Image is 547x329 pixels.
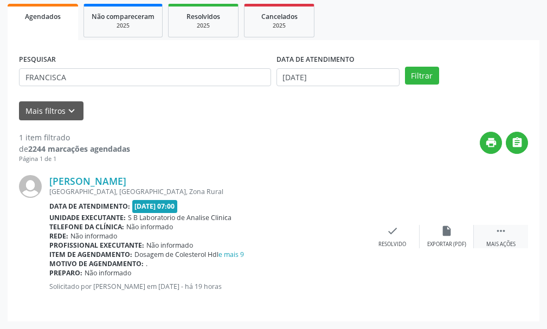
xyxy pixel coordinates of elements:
span: Não compareceram [92,12,155,21]
button: Filtrar [405,67,439,85]
b: Item de agendamento: [49,250,132,259]
button:  [506,132,528,154]
span: Não informado [70,231,117,241]
div: Mais ações [486,241,516,248]
input: Selecione um intervalo [276,68,400,87]
i: check [387,225,398,237]
span: Não informado [126,222,173,231]
i: insert_drive_file [441,225,453,237]
div: 2025 [252,22,306,30]
div: [GEOGRAPHIC_DATA], [GEOGRAPHIC_DATA], Zona Rural [49,187,365,196]
button: print [480,132,502,154]
b: Motivo de agendamento: [49,259,144,268]
button: Mais filtroskeyboard_arrow_down [19,101,83,120]
i: print [485,137,497,149]
span: Cancelados [261,12,298,21]
span: Não informado [85,268,131,278]
b: Unidade executante: [49,213,126,222]
b: Data de atendimento: [49,202,130,211]
div: 2025 [176,22,230,30]
label: PESQUISAR [19,51,56,68]
i:  [511,137,523,149]
b: Preparo: [49,268,82,278]
i: keyboard_arrow_down [66,105,78,117]
div: 1 item filtrado [19,132,130,143]
label: DATA DE ATENDIMENTO [276,51,355,68]
span: . [146,259,147,268]
div: 2025 [92,22,155,30]
b: Rede: [49,231,68,241]
b: Profissional executante: [49,241,144,250]
span: S B Laboratorio de Analise Clinica [128,213,231,222]
span: Não informado [146,241,193,250]
span: Resolvidos [186,12,220,21]
p: Solicitado por [PERSON_NAME] em [DATE] - há 19 horas [49,282,365,291]
i:  [495,225,507,237]
div: de [19,143,130,154]
div: Resolvido [378,241,406,248]
strong: 2244 marcações agendadas [28,144,130,154]
span: Agendados [25,12,61,21]
a: e mais 9 [218,250,244,259]
input: Nome, CNS [19,68,271,87]
span: Dosagem de Colesterol Hdl [134,250,244,259]
img: img [19,175,42,198]
b: Telefone da clínica: [49,222,124,231]
a: [PERSON_NAME] [49,175,126,187]
span: [DATE] 07:00 [132,200,178,212]
div: Exportar (PDF) [427,241,466,248]
div: Página 1 de 1 [19,154,130,164]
